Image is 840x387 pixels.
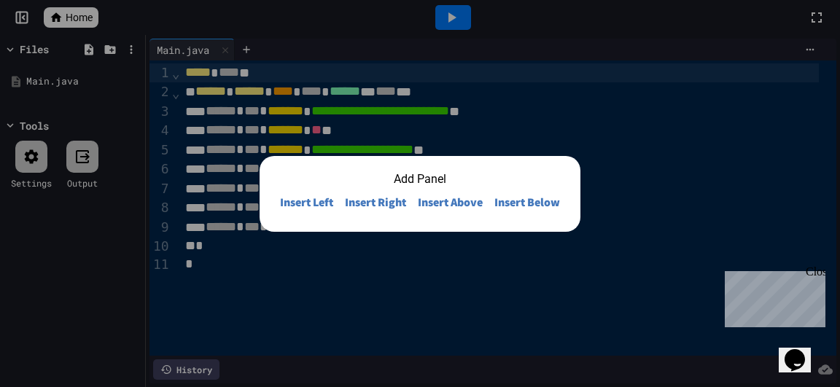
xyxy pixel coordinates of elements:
[274,171,566,188] h2: Add Panel
[6,6,101,93] div: Chat with us now!Close
[779,329,825,372] iframe: chat widget
[719,265,825,327] iframe: chat widget
[489,188,566,217] button: Insert Below
[412,188,489,217] button: Insert Above
[274,188,339,217] button: Insert Left
[339,188,412,217] button: Insert Right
